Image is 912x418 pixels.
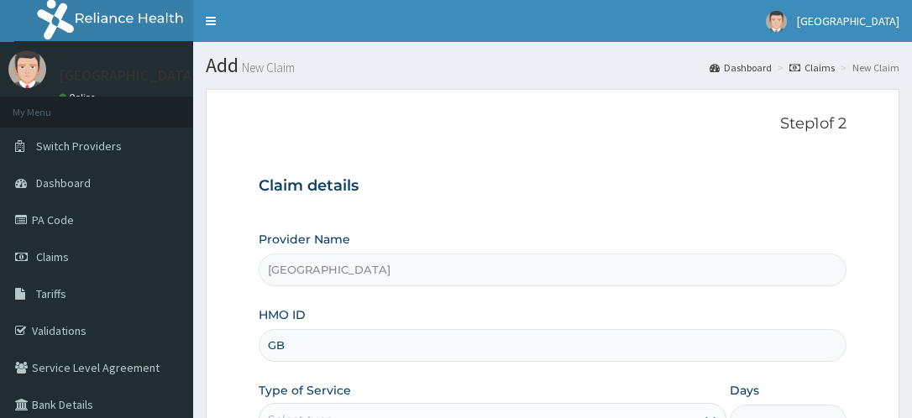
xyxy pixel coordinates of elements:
[259,382,351,399] label: Type of Service
[259,306,306,323] label: HMO ID
[206,55,899,76] h1: Add
[797,13,899,29] span: [GEOGRAPHIC_DATA]
[59,91,99,103] a: Online
[710,60,772,75] a: Dashboard
[36,249,69,264] span: Claims
[259,329,846,362] input: Enter HMO ID
[238,61,295,74] small: New Claim
[59,68,197,83] p: [GEOGRAPHIC_DATA]
[259,231,350,248] label: Provider Name
[36,138,122,154] span: Switch Providers
[730,382,759,399] label: Days
[36,175,91,191] span: Dashboard
[259,115,846,133] p: Step 1 of 2
[836,60,899,75] li: New Claim
[8,50,46,88] img: User Image
[766,11,787,32] img: User Image
[36,286,66,301] span: Tariffs
[259,177,846,196] h3: Claim details
[789,60,835,75] a: Claims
